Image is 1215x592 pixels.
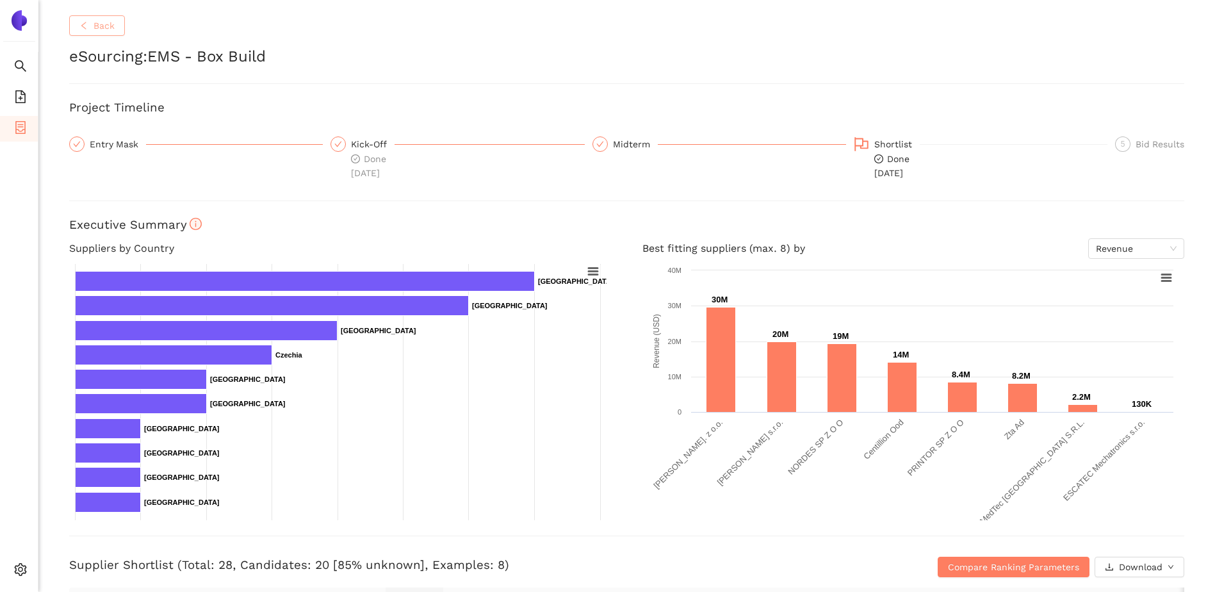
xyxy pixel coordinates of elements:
text: Centillion Ood [861,418,905,461]
text: 8.2M [1012,371,1031,381]
text: 2.2M [1072,392,1091,402]
h2: eSourcing : EMS - Box Build [69,46,1184,68]
span: Done [DATE] [351,154,386,178]
h3: Supplier Shortlist (Total: 28, Candidates: 20 [85% unknown], Examples: 8) [69,557,813,573]
div: Entry Mask [69,136,323,152]
div: Entry Mask [90,136,146,152]
text: PRINTOR SP Z O O [905,418,965,478]
button: leftBack [69,15,125,36]
h3: Project Timeline [69,99,1184,116]
span: info-circle [190,218,202,230]
button: downloadDownloaddown [1095,557,1184,577]
text: Cicor MedTec [GEOGRAPHIC_DATA] S.R.L. [962,418,1086,541]
span: 5 [1121,140,1125,149]
text: 30M [712,295,728,304]
text: [GEOGRAPHIC_DATA] [144,425,220,432]
text: 130K [1132,399,1152,409]
span: Download [1119,560,1162,574]
div: Midterm [613,136,658,152]
h4: Suppliers by Country [69,238,612,259]
text: 0 [677,408,681,416]
span: Bid Results [1136,139,1184,149]
span: setting [14,559,27,584]
span: check [334,140,342,148]
span: download [1105,563,1114,573]
img: Logo [9,10,29,31]
span: flag [854,136,869,152]
text: 20M [772,329,788,339]
span: container [14,117,27,142]
text: 40M [667,267,681,274]
div: Shortlist [874,136,920,152]
span: down [1168,564,1174,571]
text: [PERSON_NAME] s.r.o. [715,418,785,488]
text: 30M [667,302,681,309]
span: check-circle [874,154,883,163]
div: Kick-Off [351,136,395,152]
h4: Best fitting suppliers (max. 8) by [642,238,1185,259]
text: [GEOGRAPHIC_DATA] [341,327,416,334]
span: search [14,55,27,81]
text: [GEOGRAPHIC_DATA] [210,375,286,383]
text: [GEOGRAPHIC_DATA] [144,498,220,506]
h3: Executive Summary [69,217,1184,233]
span: Back [94,19,115,33]
button: Compare Ranking Parameters [938,557,1089,577]
text: [PERSON_NAME]. z o.o. [651,418,724,491]
text: [GEOGRAPHIC_DATA] [144,473,220,481]
span: file-add [14,86,27,111]
text: [GEOGRAPHIC_DATA] [472,302,548,309]
span: left [79,21,88,31]
text: ESCATEC Mechatronics s.r.o. [1061,418,1146,503]
text: [GEOGRAPHIC_DATA] [210,400,286,407]
text: 19M [833,331,849,341]
span: Compare Ranking Parameters [948,560,1079,574]
div: Shortlistcheck-circleDone[DATE] [854,136,1107,180]
text: 8.4M [952,370,970,379]
text: Revenue (USD) [651,314,660,368]
text: 14M [893,350,909,359]
text: [GEOGRAPHIC_DATA] [144,449,220,457]
span: Revenue [1096,239,1177,258]
span: check-circle [351,154,360,163]
text: NORDES SP Z O O [786,418,845,477]
span: check [596,140,604,148]
text: Czechia [275,351,302,359]
text: 10M [667,373,681,381]
span: Done [DATE] [874,154,909,178]
text: [GEOGRAPHIC_DATA] [538,277,614,285]
span: check [73,140,81,148]
text: Zta Ad [1002,418,1025,441]
text: 20M [667,338,681,345]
